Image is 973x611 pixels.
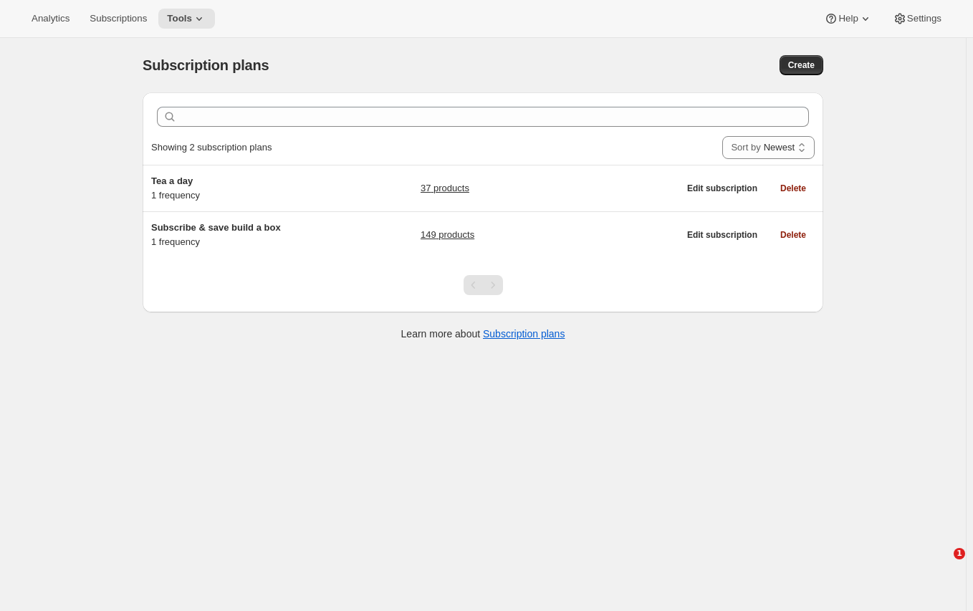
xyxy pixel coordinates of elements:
[788,59,815,71] span: Create
[780,229,806,241] span: Delete
[23,9,78,29] button: Analytics
[151,174,330,203] div: 1 frequency
[401,327,565,341] p: Learn more about
[687,183,757,194] span: Edit subscription
[151,142,272,153] span: Showing 2 subscription plans
[780,183,806,194] span: Delete
[483,328,565,340] a: Subscription plans
[679,178,766,198] button: Edit subscription
[151,221,330,249] div: 1 frequency
[158,9,215,29] button: Tools
[838,13,858,24] span: Help
[954,548,965,559] span: 1
[907,13,941,24] span: Settings
[687,229,757,241] span: Edit subscription
[90,13,147,24] span: Subscriptions
[151,175,193,186] span: Tea a day
[151,222,281,233] span: Subscribe & save build a box
[421,228,474,242] a: 149 products
[679,225,766,245] button: Edit subscription
[167,13,192,24] span: Tools
[464,275,503,295] nav: Pagination
[884,9,950,29] button: Settings
[772,178,815,198] button: Delete
[81,9,155,29] button: Subscriptions
[924,548,959,582] iframe: Intercom live chat
[32,13,69,24] span: Analytics
[780,55,823,75] button: Create
[815,9,881,29] button: Help
[421,181,469,196] a: 37 products
[772,225,815,245] button: Delete
[143,57,269,73] span: Subscription plans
